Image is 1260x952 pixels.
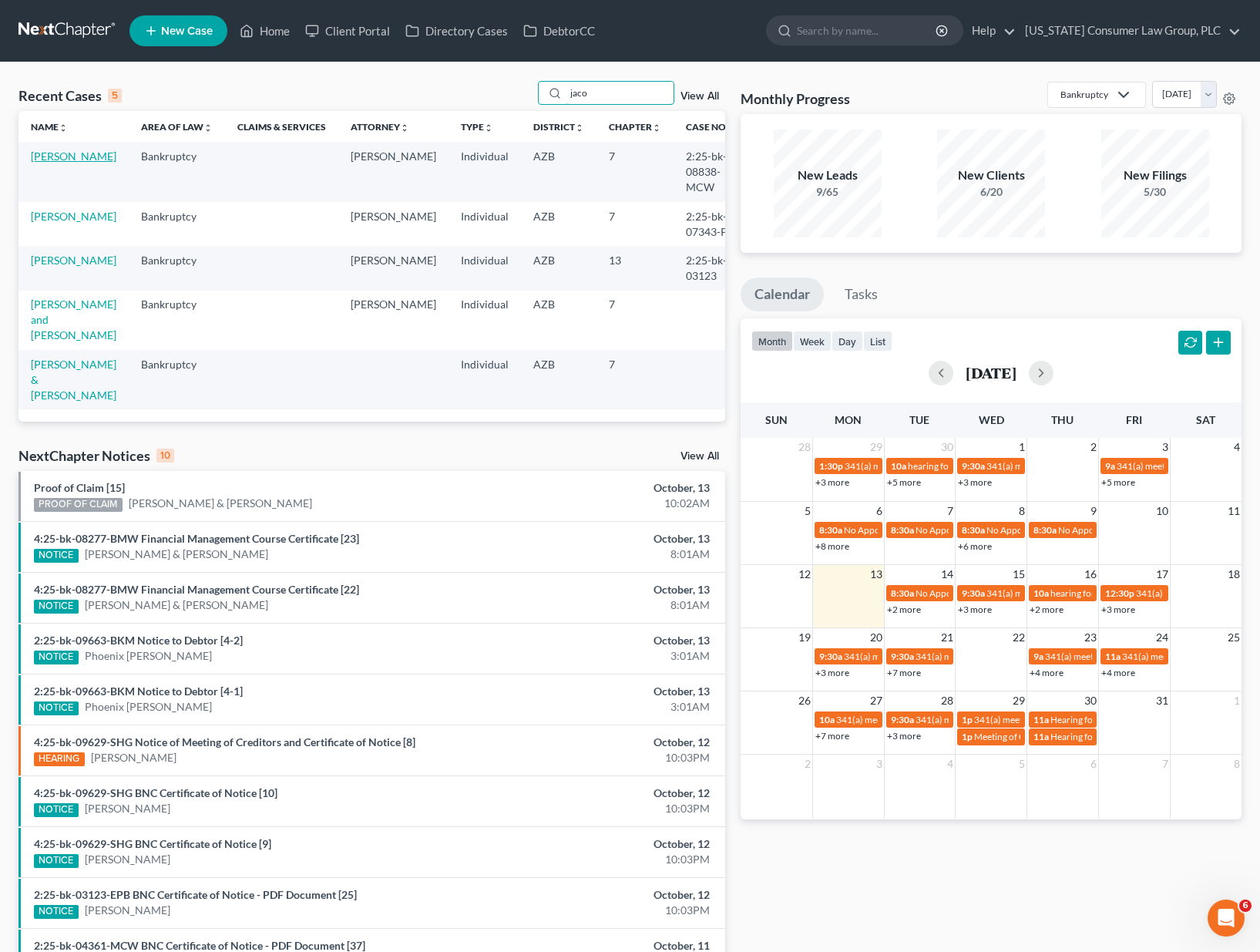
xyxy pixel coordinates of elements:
td: Individual [449,246,521,290]
div: October, 13 [495,633,710,648]
div: October, 13 [495,684,710,699]
span: No Appointments [916,587,987,599]
a: View All [680,451,719,462]
a: +4 more [1030,667,1063,678]
a: [PERSON_NAME] & [PERSON_NAME] [85,547,268,562]
a: Calendar [741,278,824,311]
div: 8:01AM [495,597,710,613]
span: 7 [1161,755,1170,773]
div: 10:03PM [495,750,710,765]
span: 1 [1232,691,1242,710]
a: +5 more [1101,476,1135,488]
span: 341(a) meeting for [PERSON_NAME] & [PERSON_NAME] [844,651,1074,662]
td: 7 [596,202,674,246]
a: +8 more [815,540,849,552]
span: 20 [869,628,884,647]
a: [PERSON_NAME] [85,852,170,867]
span: Meeting of Creditors for [PERSON_NAME] & [PERSON_NAME] [974,731,1227,742]
a: +7 more [887,667,921,678]
h2: [DATE] [966,365,1016,381]
span: 5 [803,502,812,520]
div: HEARING [34,752,85,766]
div: NOTICE [34,854,79,868]
span: 2 [803,755,812,773]
a: +3 more [815,667,849,678]
td: [PERSON_NAME] [338,142,449,201]
a: 2:25-bk-09663-BKM Notice to Debtor [4-1] [34,685,243,698]
span: 11a [1033,714,1049,725]
td: Bankruptcy [129,291,225,350]
span: 2 [1089,438,1098,456]
span: 341(a) meeting for [PERSON_NAME] [845,460,993,472]
td: 2:25-bk-08838-MCW [674,142,748,201]
div: New Clients [937,167,1045,184]
td: AZB [521,142,596,201]
span: 6 [1239,900,1252,912]
div: 9/65 [774,184,882,200]
span: 9:30a [819,651,842,662]
span: New Case [161,25,213,37]
td: Bankruptcy [129,246,225,290]
span: 31 [1154,691,1170,710]
a: Chapterunfold_more [609,121,661,133]
td: Individual [449,202,521,246]
span: 11a [1105,651,1121,662]
div: October, 13 [495,582,710,597]
a: +4 more [1101,667,1135,678]
a: Help [964,17,1016,45]
span: No Appointments [916,524,987,536]
span: 29 [1011,691,1026,710]
div: NOTICE [34,600,79,614]
span: 8:30a [962,524,985,536]
span: No Appointments [986,524,1058,536]
span: 11 [1226,502,1242,520]
td: AZB [521,291,596,350]
span: 341(a) meeting for [PERSON_NAME] [1045,651,1194,662]
a: [PERSON_NAME] [31,254,116,267]
a: +3 more [887,730,921,742]
a: Directory Cases [398,17,516,45]
button: month [751,331,793,352]
span: 21 [939,628,955,647]
a: [PERSON_NAME] & [PERSON_NAME] [31,358,116,402]
span: 10 [1154,502,1170,520]
span: 23 [1083,628,1098,647]
a: +3 more [958,604,992,615]
span: 9:30a [962,460,985,472]
td: 7 [596,142,674,201]
a: Nameunfold_more [31,121,68,133]
span: 28 [939,691,955,710]
span: 7 [946,502,955,520]
span: 4 [1232,438,1242,456]
span: 8:30a [891,524,914,536]
td: 2:25-bk-07343-PS [674,202,748,246]
div: PROOF OF CLAIM [34,498,123,512]
span: 9a [1105,460,1115,472]
span: 10a [1033,587,1049,599]
span: 11a [1033,731,1049,742]
div: 10:03PM [495,852,710,867]
div: October, 13 [495,480,710,496]
a: +3 more [815,476,849,488]
span: 16 [1083,565,1098,584]
td: 7 [596,350,674,409]
span: 24 [1154,628,1170,647]
i: unfold_more [400,123,409,133]
td: Bankruptcy [129,202,225,246]
span: 9:30a [891,714,914,725]
a: 4:25-bk-08277-BMW Financial Management Course Certificate [23] [34,532,359,545]
div: 3:01AM [495,699,710,715]
td: AZB [521,350,596,409]
span: 1 [1017,438,1026,456]
span: 5 [1017,755,1026,773]
div: October, 13 [495,531,710,547]
div: 8:01AM [495,547,710,562]
span: 8 [1232,755,1242,773]
a: DebtorCC [516,17,603,45]
i: unfold_more [203,123,213,133]
a: Districtunfold_more [533,121,584,133]
a: Proof of Claim [15] [34,481,125,494]
button: week [793,331,832,352]
td: Bankruptcy [129,350,225,409]
td: AZB [521,246,596,290]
